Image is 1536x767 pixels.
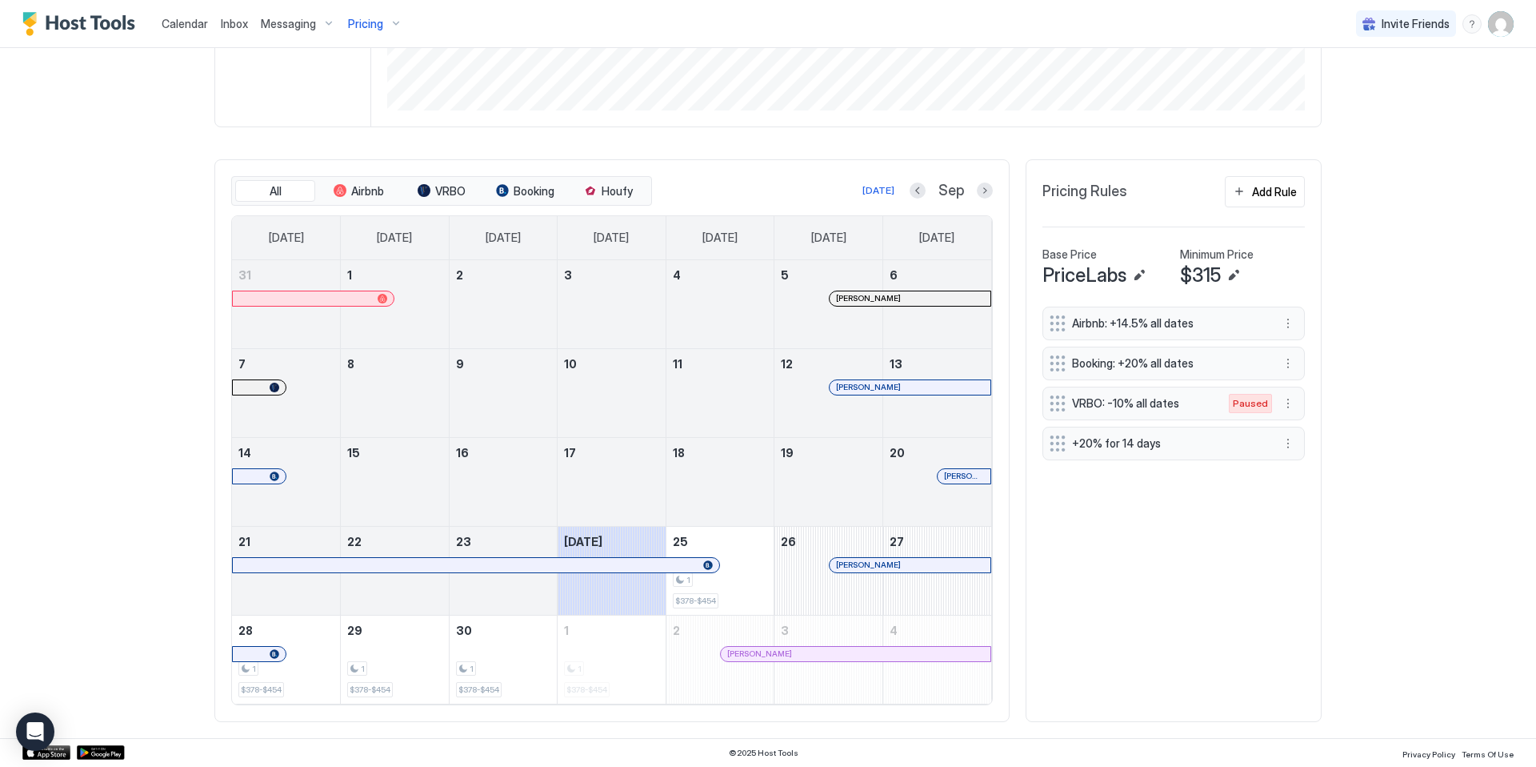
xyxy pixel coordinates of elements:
[666,348,774,437] td: September 11, 2025
[470,664,474,674] span: 1
[450,438,558,468] a: September 16, 2025
[774,438,882,468] a: September 19, 2025
[558,260,666,290] a: September 3, 2025
[564,268,572,282] span: 3
[673,357,682,371] span: 11
[347,446,360,460] span: 15
[781,624,789,637] span: 3
[1278,314,1298,333] div: menu
[666,526,774,615] td: September 25, 2025
[1233,396,1268,411] span: Paused
[558,616,666,645] a: October 1, 2025
[232,527,340,556] a: September 21, 2025
[238,446,251,460] span: 14
[882,615,991,704] td: October 4, 2025
[341,348,450,437] td: September 8, 2025
[811,231,846,245] span: [DATE]
[1382,17,1450,31] span: Invite Friends
[602,184,633,199] span: Houfy
[836,293,901,303] span: [PERSON_NAME]
[1042,247,1097,262] span: Base Price
[450,349,558,379] a: September 9, 2025
[774,349,882,379] a: September 12, 2025
[347,357,354,371] span: 8
[456,357,464,371] span: 9
[883,616,991,645] a: October 4, 2025
[781,535,796,548] span: 26
[729,748,798,758] span: © 2025 Host Tools
[890,624,898,637] span: 4
[910,183,926,199] button: Previous month
[232,349,340,379] a: September 7, 2025
[232,260,341,349] td: August 31, 2025
[666,349,774,379] a: September 11, 2025
[938,182,964,200] span: Sep
[882,526,991,615] td: September 27, 2025
[1072,356,1262,371] span: Booking: +20% all dates
[1278,394,1298,413] div: menu
[1224,266,1243,285] button: Edit
[1462,745,1514,761] a: Terms Of Use
[564,535,602,548] span: [DATE]
[558,437,666,526] td: September 17, 2025
[1042,183,1127,201] span: Pricing Rules
[1402,745,1455,761] a: Privacy Policy
[558,615,666,704] td: October 1, 2025
[686,216,754,259] a: Thursday
[1180,247,1254,262] span: Minimum Price
[1278,434,1298,453] button: More options
[341,527,449,556] a: September 22, 2025
[486,231,521,245] span: [DATE]
[456,624,472,637] span: 30
[232,260,340,290] a: August 31, 2025
[568,180,648,203] button: Houfy
[1042,263,1126,287] span: PriceLabs
[862,183,894,198] div: [DATE]
[883,527,991,556] a: September 27, 2025
[1278,314,1298,333] button: More options
[232,616,340,645] a: September 28, 2025
[450,527,558,556] a: September 23, 2025
[341,438,449,468] a: September 15, 2025
[341,437,450,526] td: September 15, 2025
[221,15,248,32] a: Inbox
[449,615,558,704] td: September 30, 2025
[458,685,499,695] span: $378-$454
[558,527,666,556] a: September 24, 2025
[883,260,991,290] a: September 6, 2025
[402,180,482,203] button: VRBO
[456,535,471,548] span: 23
[1130,266,1149,285] button: Edit
[564,446,576,460] span: 17
[1278,354,1298,373] div: menu
[564,357,577,371] span: 10
[1180,263,1221,287] span: $315
[470,216,537,259] a: Tuesday
[558,348,666,437] td: September 10, 2025
[1225,176,1305,207] button: Add Rule
[232,526,341,615] td: September 21, 2025
[882,260,991,349] td: September 6, 2025
[1072,436,1262,451] span: +20% for 14 days
[435,184,466,199] span: VRBO
[836,560,901,570] span: [PERSON_NAME]
[341,526,450,615] td: September 22, 2025
[666,615,774,704] td: October 2, 2025
[836,382,901,392] span: [PERSON_NAME]
[558,526,666,615] td: September 24, 2025
[449,260,558,349] td: September 2, 2025
[162,15,208,32] a: Calendar
[882,348,991,437] td: September 13, 2025
[341,616,449,645] a: September 29, 2025
[16,713,54,751] div: Open Intercom Messenger
[341,615,450,704] td: September 29, 2025
[347,535,362,548] span: 22
[162,17,208,30] span: Calendar
[1278,394,1298,413] button: More options
[77,745,125,760] a: Google Play Store
[361,664,365,674] span: 1
[341,260,449,290] a: September 1, 2025
[238,268,251,282] span: 31
[450,260,558,290] a: September 2, 2025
